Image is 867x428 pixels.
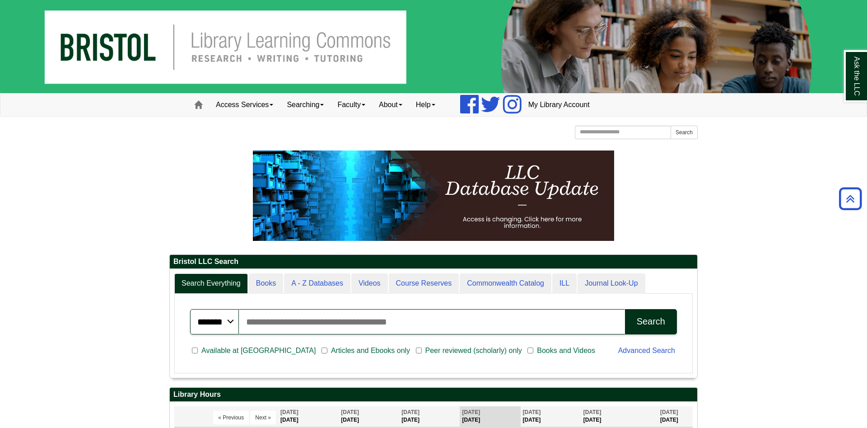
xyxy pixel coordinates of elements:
[280,409,298,415] span: [DATE]
[625,309,677,334] button: Search
[341,409,359,415] span: [DATE]
[192,347,198,355] input: Available at [GEOGRAPHIC_DATA]
[327,345,414,356] span: Articles and Ebooks only
[581,406,658,427] th: [DATE]
[462,409,480,415] span: [DATE]
[416,347,422,355] input: Peer reviewed (scholarly) only
[552,273,577,294] a: ILL
[671,126,698,139] button: Search
[523,409,541,415] span: [DATE]
[522,94,597,116] a: My Library Account
[198,345,319,356] span: Available at [GEOGRAPHIC_DATA]
[637,316,665,327] div: Search
[401,409,420,415] span: [DATE]
[658,406,693,427] th: [DATE]
[836,193,865,205] a: Back to Top
[660,409,678,415] span: [DATE]
[521,406,581,427] th: [DATE]
[278,406,339,427] th: [DATE]
[533,345,599,356] span: Books and Videos
[170,255,697,269] h2: Bristol LLC Search
[209,94,280,116] a: Access Services
[527,347,533,355] input: Books and Videos
[250,411,276,424] button: Next »
[460,273,551,294] a: Commonwealth Catalog
[583,409,601,415] span: [DATE]
[253,151,614,241] img: HTML tutorial
[339,406,399,427] th: [DATE]
[249,273,283,294] a: Books
[284,273,350,294] a: A - Z Databases
[280,94,331,116] a: Searching
[170,388,697,402] h2: Library Hours
[409,94,442,116] a: Help
[460,406,520,427] th: [DATE]
[578,273,645,294] a: Journal Look-Up
[422,345,526,356] span: Peer reviewed (scholarly) only
[351,273,388,294] a: Videos
[322,347,327,355] input: Articles and Ebooks only
[331,94,372,116] a: Faculty
[618,347,675,354] a: Advanced Search
[174,273,248,294] a: Search Everything
[213,411,249,424] button: « Previous
[389,273,459,294] a: Course Reserves
[372,94,409,116] a: About
[399,406,460,427] th: [DATE]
